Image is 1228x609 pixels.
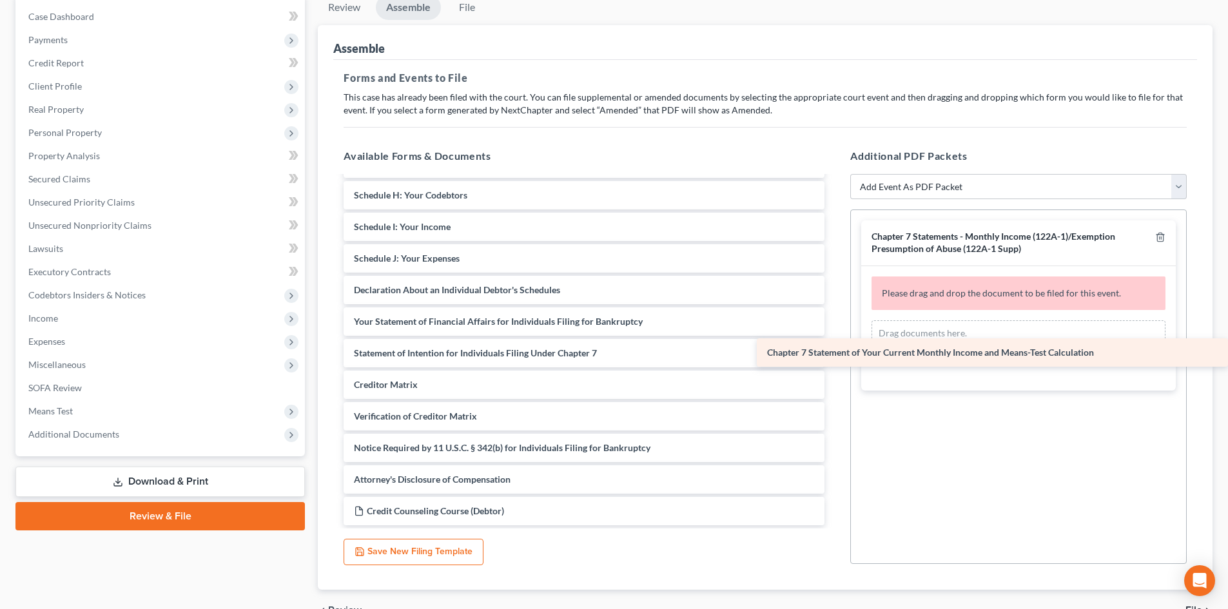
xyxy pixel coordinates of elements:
[28,405,73,416] span: Means Test
[850,148,1187,164] h5: Additional PDF Packets
[28,429,119,440] span: Additional Documents
[354,221,451,232] span: Schedule I: Your Income
[28,359,86,370] span: Miscellaneous
[872,320,1165,346] div: Drag documents here.
[18,214,305,237] a: Unsecured Nonpriority Claims
[354,442,650,453] span: Notice Required by 11 U.S.C. § 342(b) for Individuals Filing for Bankruptcy
[354,189,467,200] span: Schedule H: Your Codebtors
[344,148,824,164] h5: Available Forms & Documents
[28,104,84,115] span: Real Property
[344,91,1187,117] p: This case has already been filed with the court. You can file supplemental or amended documents b...
[767,347,1094,358] span: Chapter 7 Statement of Your Current Monthly Income and Means-Test Calculation
[28,57,84,68] span: Credit Report
[354,347,597,358] span: Statement of Intention for Individuals Filing Under Chapter 7
[18,168,305,191] a: Secured Claims
[1184,565,1215,596] div: Open Intercom Messenger
[872,231,1115,254] span: Chapter 7 Statements - Monthly Income (122A-1)/Exemption Presumption of Abuse (122A-1 Supp)
[354,379,418,390] span: Creditor Matrix
[28,243,63,254] span: Lawsuits
[18,191,305,214] a: Unsecured Priority Claims
[344,539,483,566] button: Save New Filing Template
[15,467,305,497] a: Download & Print
[28,336,65,347] span: Expenses
[354,411,477,421] span: Verification of Creditor Matrix
[18,237,305,260] a: Lawsuits
[367,505,504,516] span: Credit Counseling Course (Debtor)
[344,70,1187,86] h5: Forms and Events to File
[354,253,460,264] span: Schedule J: Your Expenses
[28,150,100,161] span: Property Analysis
[354,284,560,295] span: Declaration About an Individual Debtor's Schedules
[28,11,94,22] span: Case Dashboard
[18,52,305,75] a: Credit Report
[882,287,1121,298] span: Please drag and drop the document to be filed for this event.
[28,197,135,208] span: Unsecured Priority Claims
[28,313,58,324] span: Income
[28,173,90,184] span: Secured Claims
[18,144,305,168] a: Property Analysis
[28,289,146,300] span: Codebtors Insiders & Notices
[354,316,643,327] span: Your Statement of Financial Affairs for Individuals Filing for Bankruptcy
[28,81,82,92] span: Client Profile
[28,34,68,45] span: Payments
[354,474,511,485] span: Attorney's Disclosure of Compensation
[333,41,385,56] div: Assemble
[28,220,151,231] span: Unsecured Nonpriority Claims
[28,266,111,277] span: Executory Contracts
[18,5,305,28] a: Case Dashboard
[15,502,305,530] a: Review & File
[28,127,102,138] span: Personal Property
[18,260,305,284] a: Executory Contracts
[18,376,305,400] a: SOFA Review
[28,382,82,393] span: SOFA Review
